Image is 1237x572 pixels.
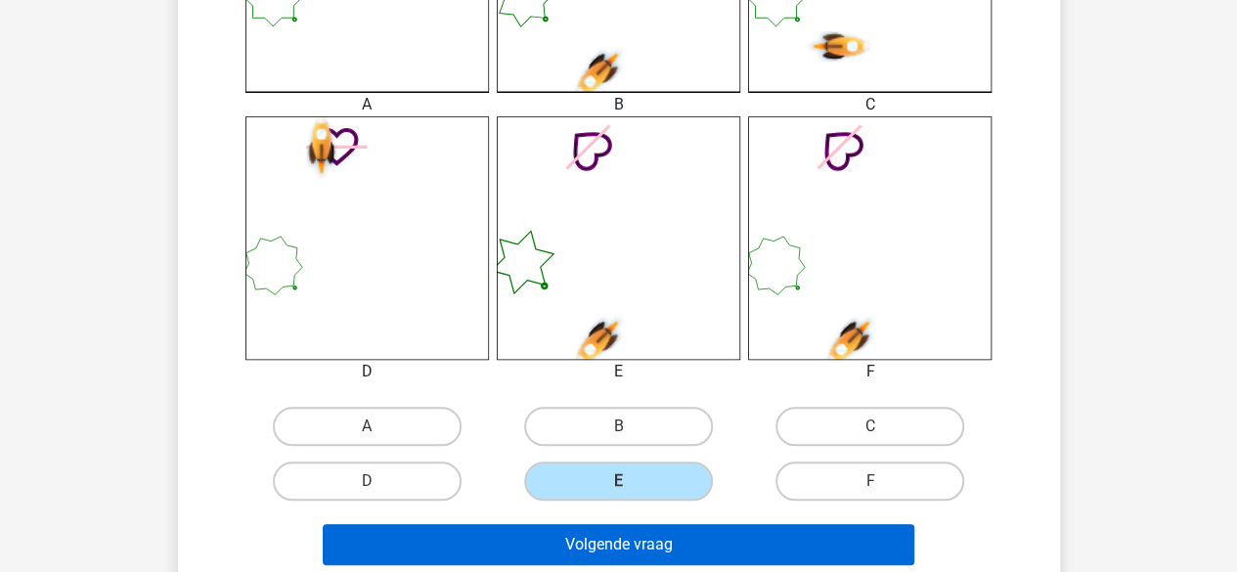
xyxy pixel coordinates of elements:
div: E [482,360,755,383]
label: A [273,407,462,446]
div: D [231,360,504,383]
label: F [775,462,964,501]
label: E [524,462,713,501]
div: F [733,360,1006,383]
label: C [775,407,964,446]
div: A [231,93,504,116]
button: Volgende vraag [323,524,914,565]
label: D [273,462,462,501]
div: B [482,93,755,116]
div: C [733,93,1006,116]
label: B [524,407,713,446]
